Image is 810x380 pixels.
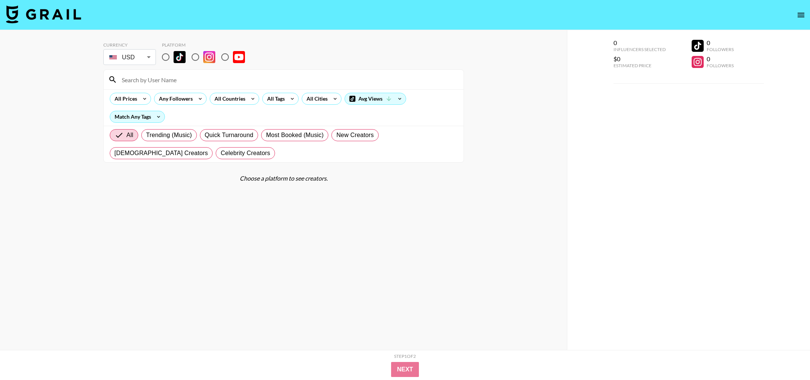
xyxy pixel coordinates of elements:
[210,93,247,104] div: All Countries
[391,362,419,377] button: Next
[707,55,734,63] div: 0
[115,149,208,158] span: [DEMOGRAPHIC_DATA] Creators
[233,51,245,63] img: YouTube
[6,5,81,23] img: Grail Talent
[117,74,459,86] input: Search by User Name
[205,131,254,140] span: Quick Turnaround
[103,175,464,182] div: Choose a platform to see creators.
[105,51,154,64] div: USD
[221,149,270,158] span: Celebrity Creators
[345,93,406,104] div: Avg Views
[772,342,801,371] iframe: Drift Widget Chat Controller
[614,63,666,68] div: Estimated Price
[707,39,734,47] div: 0
[110,93,139,104] div: All Prices
[174,51,186,63] img: TikTok
[302,93,329,104] div: All Cities
[127,131,133,140] span: All
[110,111,165,122] div: Match Any Tags
[154,93,194,104] div: Any Followers
[266,131,323,140] span: Most Booked (Music)
[707,63,734,68] div: Followers
[336,131,374,140] span: New Creators
[146,131,192,140] span: Trending (Music)
[394,353,416,359] div: Step 1 of 2
[614,55,666,63] div: $0
[614,39,666,47] div: 0
[614,47,666,52] div: Influencers Selected
[707,47,734,52] div: Followers
[203,51,215,63] img: Instagram
[263,93,286,104] div: All Tags
[162,42,251,48] div: Platform
[103,42,156,48] div: Currency
[793,8,808,23] button: open drawer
